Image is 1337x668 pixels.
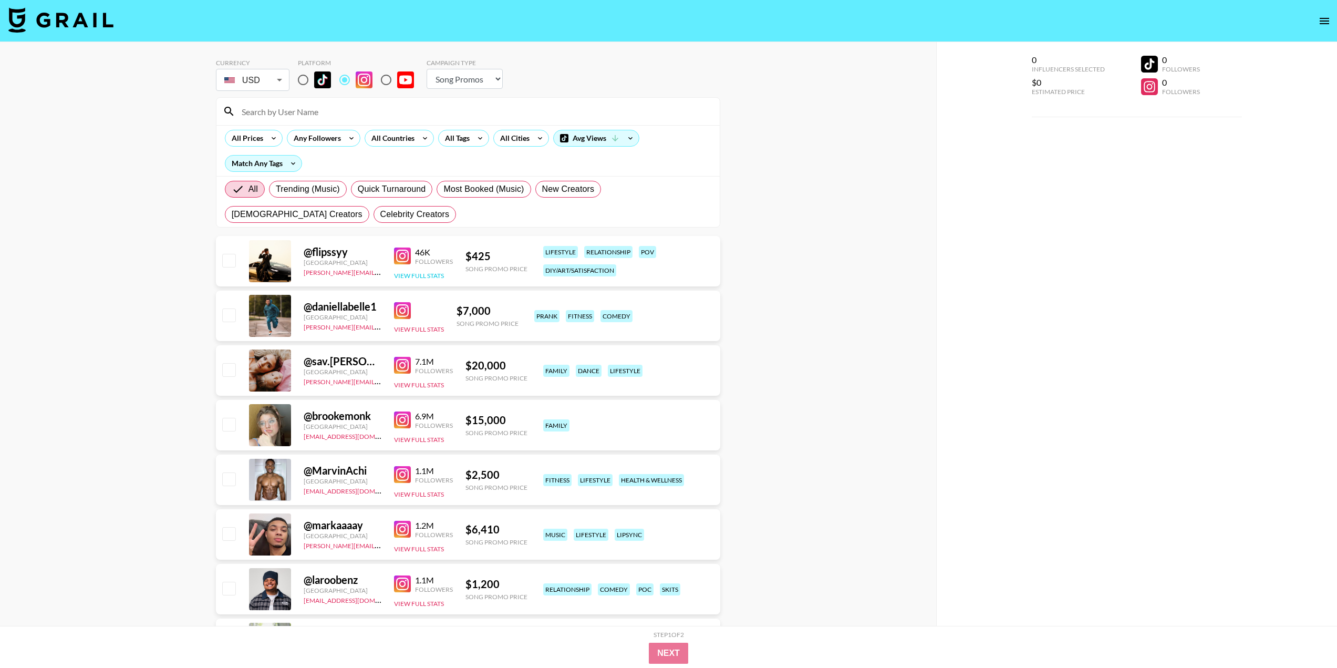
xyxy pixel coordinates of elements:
[1284,615,1324,655] iframe: Drift Widget Chat Controller
[598,583,630,595] div: comedy
[578,474,613,486] div: lifestyle
[608,365,642,377] div: lifestyle
[584,246,633,258] div: relationship
[304,266,459,276] a: [PERSON_NAME][EMAIL_ADDRESS][DOMAIN_NAME]
[358,183,426,196] span: Quick Turnaround
[394,490,444,498] button: View Full Stats
[415,466,453,476] div: 1.1M
[465,265,527,273] div: Song Promo Price
[8,7,113,33] img: Grail Talent
[465,538,527,546] div: Song Promo Price
[443,183,524,196] span: Most Booked (Music)
[1032,55,1105,65] div: 0
[465,484,527,491] div: Song Promo Price
[276,183,340,196] span: Trending (Music)
[415,411,453,422] div: 6.9M
[304,430,409,440] a: [EMAIL_ADDRESS][DOMAIN_NAME]
[649,643,688,664] button: Next
[543,529,567,541] div: music
[654,631,684,639] div: Step 1 of 2
[394,325,444,333] button: View Full Stats
[304,485,409,495] a: [EMAIL_ADDRESS][DOMAIN_NAME]
[427,59,503,67] div: Campaign Type
[394,412,411,428] img: Instagram
[394,521,411,538] img: Instagram
[218,71,287,89] div: USD
[394,248,411,264] img: Instagram
[304,532,381,540] div: [GEOGRAPHIC_DATA]
[465,593,527,601] div: Song Promo Price
[225,130,265,146] div: All Prices
[543,419,569,431] div: family
[465,578,527,591] div: $ 1,200
[304,376,459,386] a: [PERSON_NAME][EMAIL_ADDRESS][DOMAIN_NAME]
[465,468,527,481] div: $ 2,500
[304,300,381,313] div: @ daniellabelle1
[576,365,602,377] div: dance
[415,520,453,531] div: 1.2M
[600,310,633,322] div: comedy
[543,264,616,276] div: diy/art/satisfaction
[298,59,422,67] div: Platform
[248,183,258,196] span: All
[365,130,417,146] div: All Countries
[660,583,680,595] div: skits
[1162,88,1200,96] div: Followers
[304,259,381,266] div: [GEOGRAPHIC_DATA]
[465,374,527,382] div: Song Promo Price
[304,355,381,368] div: @ sav.[PERSON_NAME]
[304,573,381,587] div: @ laroobenz
[304,313,381,321] div: [GEOGRAPHIC_DATA]
[1032,88,1105,96] div: Estimated Price
[394,357,411,374] img: Instagram
[574,529,608,541] div: lifestyle
[465,429,527,437] div: Song Promo Price
[1162,77,1200,88] div: 0
[415,258,453,265] div: Followers
[566,310,594,322] div: fitness
[415,247,453,258] div: 46K
[465,250,527,263] div: $ 425
[394,272,444,280] button: View Full Stats
[304,321,459,331] a: [PERSON_NAME][EMAIL_ADDRESS][DOMAIN_NAME]
[543,246,578,258] div: lifestyle
[534,310,559,322] div: prank
[1032,65,1105,73] div: Influencers Selected
[304,368,381,376] div: [GEOGRAPHIC_DATA]
[304,540,459,550] a: [PERSON_NAME][EMAIL_ADDRESS][DOMAIN_NAME]
[415,476,453,484] div: Followers
[554,130,639,146] div: Avg Views
[304,464,381,477] div: @ MarvinAchi
[356,71,372,88] img: Instagram
[415,367,453,375] div: Followers
[457,304,519,317] div: $ 7,000
[415,356,453,367] div: 7.1M
[394,381,444,389] button: View Full Stats
[457,320,519,327] div: Song Promo Price
[394,575,411,592] img: Instagram
[543,474,572,486] div: fitness
[304,477,381,485] div: [GEOGRAPHIC_DATA]
[304,519,381,532] div: @ markaaaay
[304,409,381,423] div: @ brookemonk
[439,130,472,146] div: All Tags
[394,436,444,444] button: View Full Stats
[494,130,532,146] div: All Cities
[543,583,592,595] div: relationship
[304,245,381,259] div: @ flipssyy
[1162,55,1200,65] div: 0
[232,208,362,221] span: [DEMOGRAPHIC_DATA] Creators
[639,246,656,258] div: pov
[465,523,527,536] div: $ 6,410
[394,600,444,608] button: View Full Stats
[1032,77,1105,88] div: $0
[1162,65,1200,73] div: Followers
[636,583,654,595] div: poc
[415,531,453,539] div: Followers
[216,59,289,67] div: Currency
[394,466,411,483] img: Instagram
[304,423,381,430] div: [GEOGRAPHIC_DATA]
[394,545,444,553] button: View Full Stats
[619,474,684,486] div: health & wellness
[1314,11,1335,32] button: open drawer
